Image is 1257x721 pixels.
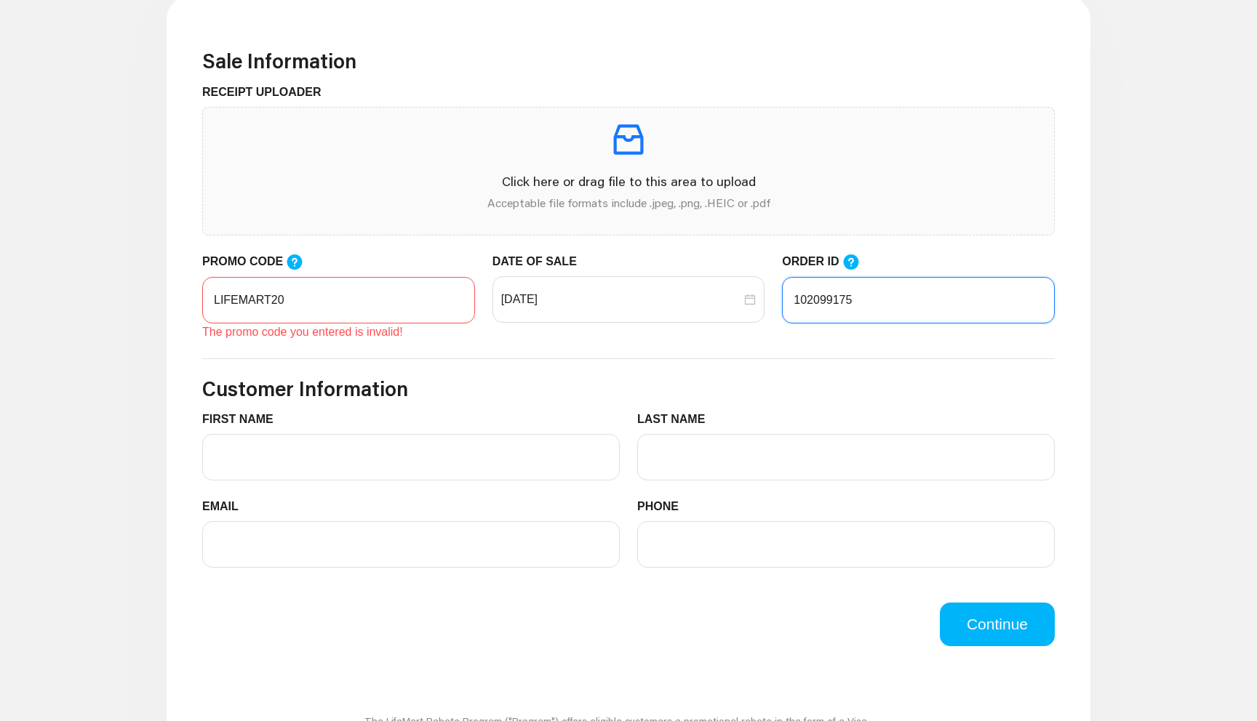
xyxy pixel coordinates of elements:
[637,498,690,515] label: PHONE
[202,498,250,515] label: EMAIL
[501,291,742,308] input: DATE OF SALE
[782,253,874,271] label: ORDER ID
[202,49,1055,73] h3: Sale Information
[202,253,317,271] label: PROMO CODE
[637,434,1055,480] input: LAST NAME
[215,194,1042,212] p: Acceptable file formats include .jpeg, .png, .HEIC or .pdf
[608,119,649,160] span: inbox
[203,108,1054,235] span: inboxClick here or drag file to this area to uploadAcceptable file formats include .jpeg, .png, ....
[202,323,475,341] div: The promo code you entered is invalid!
[202,84,332,101] label: RECEIPT UPLOADER
[202,521,620,568] input: EMAIL
[202,411,284,428] label: FIRST NAME
[940,603,1055,646] button: Continue
[637,411,717,428] label: LAST NAME
[637,521,1055,568] input: PHONE
[202,434,620,480] input: FIRST NAME
[215,172,1042,191] p: Click here or drag file to this area to upload
[492,253,588,270] label: DATE OF SALE
[202,376,1055,401] h3: Customer Information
